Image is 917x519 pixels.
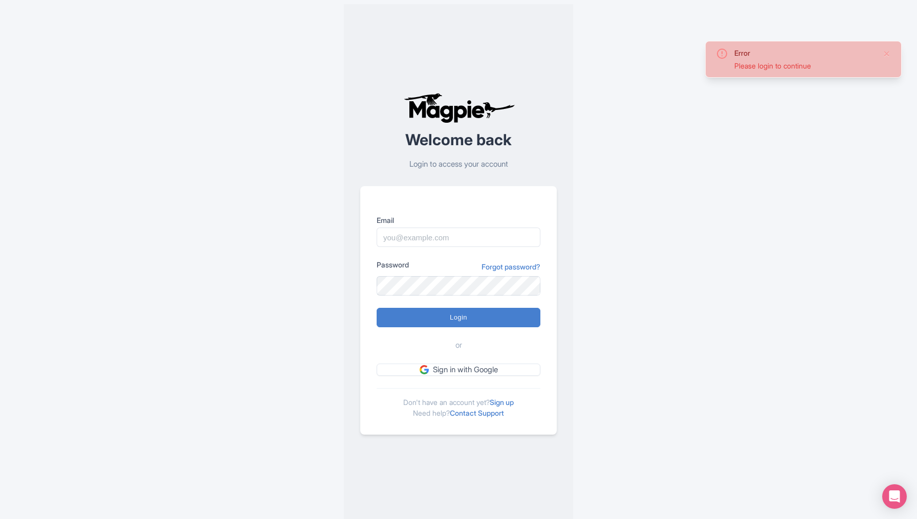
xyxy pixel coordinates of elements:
[420,365,429,374] img: google.svg
[490,398,514,407] a: Sign up
[377,308,540,327] input: Login
[377,259,409,270] label: Password
[482,261,540,272] a: Forgot password?
[401,93,516,123] img: logo-ab69f6fb50320c5b225c76a69d11143b.png
[377,364,540,376] a: Sign in with Google
[360,159,557,170] p: Login to access your account
[882,484,907,509] div: Open Intercom Messenger
[377,215,540,225] label: Email
[377,228,540,247] input: you@example.com
[455,340,462,351] span: or
[360,131,557,148] h2: Welcome back
[377,388,540,418] div: Don't have an account yet? Need help?
[450,409,504,417] a: Contact Support
[734,48,875,58] div: Error
[883,48,891,60] button: Close
[734,60,875,71] div: Please login to continue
